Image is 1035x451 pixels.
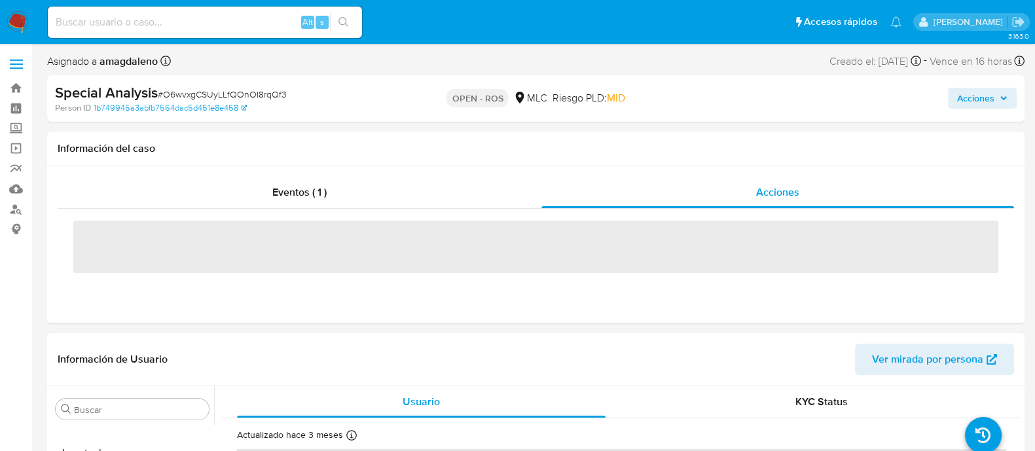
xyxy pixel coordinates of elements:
p: Actualizado hace 3 meses [237,429,343,441]
span: # O6wvxgCSUyLLfQOnOI8rqQf3 [158,88,287,101]
a: Notificaciones [890,16,901,27]
h1: Información del caso [58,142,1014,155]
span: KYC Status [795,394,848,409]
button: Acciones [948,88,1017,109]
b: Person ID [55,102,91,114]
span: Acciones [957,88,994,109]
span: - [924,52,927,70]
h1: Información de Usuario [58,353,168,366]
b: amagdaleno [97,54,158,69]
input: Buscar usuario o caso... [48,14,362,31]
button: search-icon [330,13,357,31]
span: Alt [302,16,313,28]
a: Salir [1011,15,1025,29]
span: Accesos rápidos [804,15,877,29]
span: ‌ [73,221,998,273]
span: Riesgo PLD: [552,91,625,105]
div: Creado el: [DATE] [829,52,921,70]
span: Usuario [403,394,440,409]
span: s [320,16,324,28]
span: Vence en 16 horas [930,54,1012,69]
span: Asignado a [47,54,158,69]
p: OPEN - ROS [446,89,508,107]
span: Ver mirada por persona [872,344,983,375]
b: Special Analysis [55,82,158,103]
span: MID [606,90,625,105]
span: Eventos ( 1 ) [272,185,327,200]
div: MLC [513,91,547,105]
span: Acciones [756,185,799,200]
p: aline.magdaleno@mercadolibre.com [933,16,1007,28]
a: 1b749945a3abfb7564dac5d451e8e458 [94,102,247,114]
input: Buscar [74,404,204,416]
button: Ver mirada por persona [855,344,1014,375]
button: Buscar [61,404,71,414]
